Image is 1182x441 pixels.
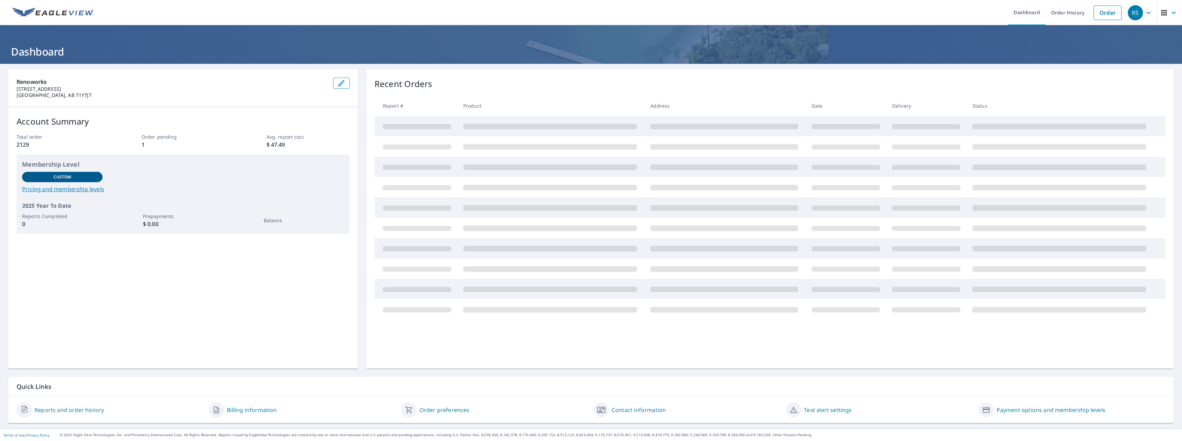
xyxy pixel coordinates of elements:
p: 2025 Year To Date [22,202,344,210]
p: 2129 [17,140,100,149]
a: Reports and order history [35,406,104,414]
p: Balance [264,217,344,224]
p: © 2025 Eagle View Technologies, Inc. and Pictometry International Corp. All Rights Reserved. Repo... [60,432,1179,438]
th: Status [967,96,1154,116]
p: 1 [142,140,225,149]
a: Privacy Policy [27,433,49,438]
p: $ 0.00 [143,220,223,228]
a: Contact information [612,406,666,414]
p: Order pending [142,133,225,140]
p: Renoworks [17,78,328,86]
p: [STREET_ADDRESS] [17,86,328,92]
a: Order [1094,6,1122,20]
a: Terms of Use [3,433,25,438]
p: Avg. report cost [267,133,350,140]
a: Pricing and membership levels [22,185,344,193]
p: 0 [22,220,103,228]
p: Quick Links [17,382,1165,391]
div: RS [1128,5,1143,20]
p: Custom [54,174,71,180]
img: EV Logo [12,8,94,18]
p: Account Summary [17,115,350,128]
a: Order preferences [419,406,469,414]
p: Total order [17,133,100,140]
th: Product [458,96,645,116]
a: Text alert settings [804,406,852,414]
th: Address [645,96,806,116]
a: Billing information [227,406,277,414]
p: Prepayments [143,213,223,220]
p: Membership Level [22,160,344,169]
th: Report # [375,96,458,116]
th: Date [806,96,886,116]
p: Recent Orders [375,78,433,90]
p: Reports Completed [22,213,103,220]
th: Delivery [886,96,967,116]
p: | [3,433,49,437]
h1: Dashboard [8,45,1174,59]
p: [GEOGRAPHIC_DATA], AB T1Y7J7 [17,92,328,98]
p: $ 47.49 [267,140,350,149]
a: Payment options and membership levels [997,406,1105,414]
